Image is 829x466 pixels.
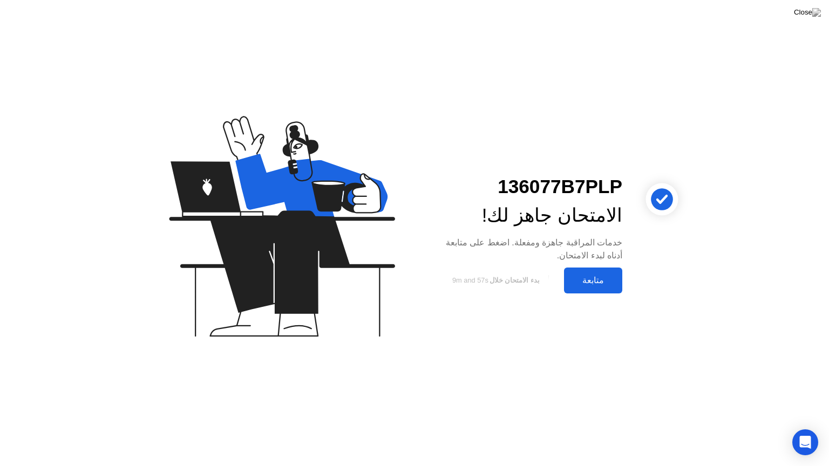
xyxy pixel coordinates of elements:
span: 9m and 57s [452,276,488,284]
div: Open Intercom Messenger [792,429,818,455]
div: الامتحان جاهز لك! [432,201,622,230]
img: Close [794,8,821,17]
button: متابعة [564,268,622,293]
button: بدء الامتحان خلال9m and 57s [432,270,559,291]
div: متابعة [567,275,619,285]
div: 136077B7PLP [432,173,622,201]
div: خدمات المراقبة جاهزة ومفعلة. اضغط على متابعة أدناه لبدء الامتحان. [432,236,622,262]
